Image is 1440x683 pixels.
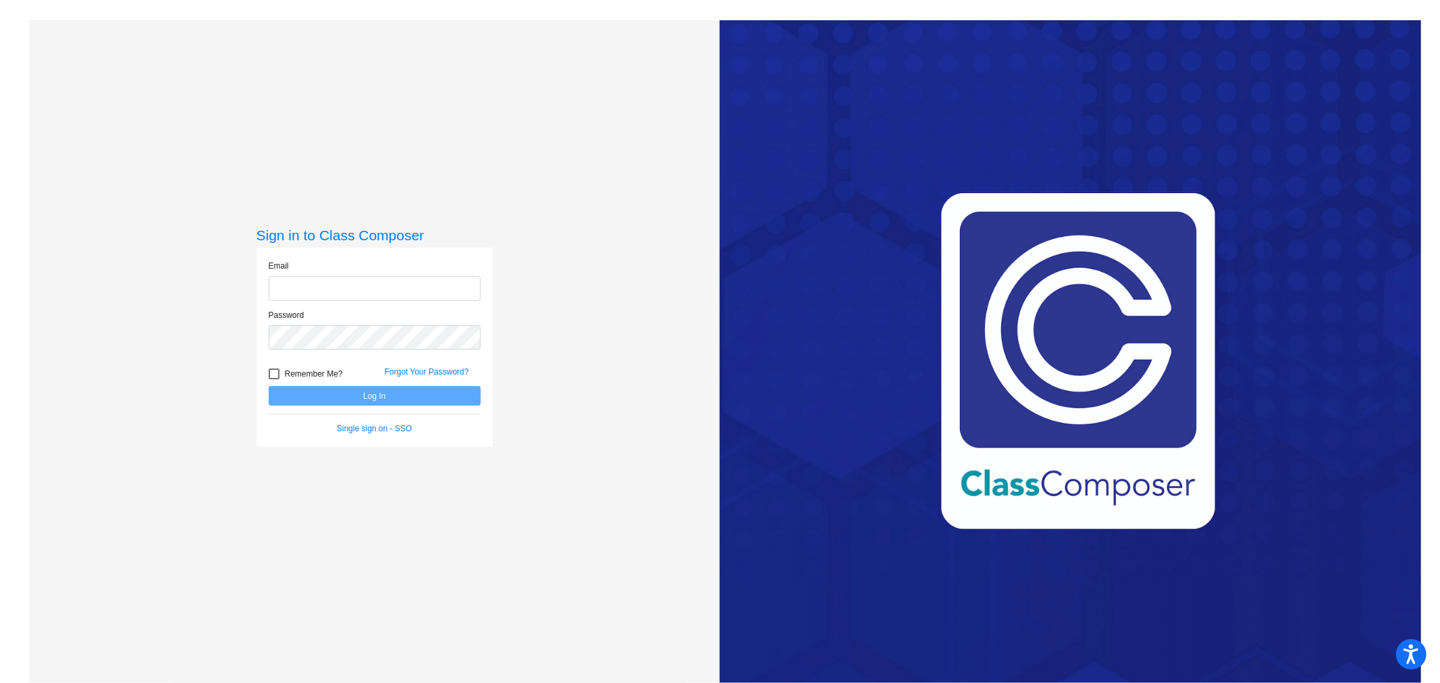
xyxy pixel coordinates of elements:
h3: Sign in to Class Composer [257,227,493,244]
label: Email [269,260,289,272]
a: Forgot Your Password? [385,367,469,377]
label: Password [269,309,304,321]
button: Log In [269,386,481,406]
span: Remember Me? [285,366,343,382]
a: Single sign on - SSO [337,424,412,433]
